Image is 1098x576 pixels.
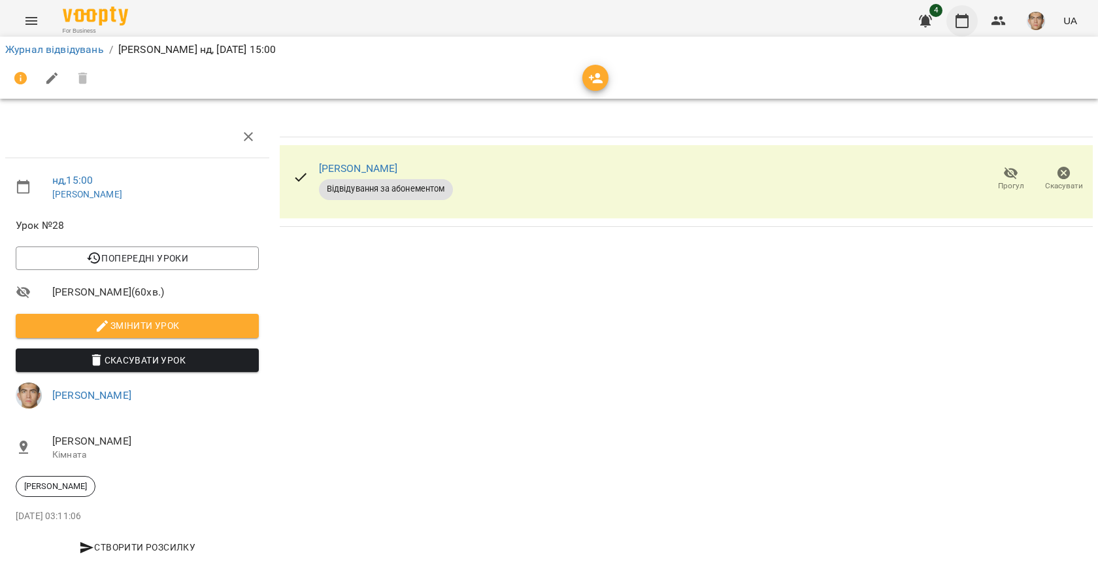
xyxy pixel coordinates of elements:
[16,481,95,492] span: [PERSON_NAME]
[63,7,128,25] img: Voopty Logo
[5,43,104,56] a: Журнал відвідувань
[26,250,248,266] span: Попередні уроки
[1045,180,1083,192] span: Скасувати
[16,510,259,523] p: [DATE] 03:11:06
[1027,12,1045,30] img: 290265f4fa403245e7fea1740f973bad.jpg
[929,4,942,17] span: 4
[1037,161,1090,197] button: Скасувати
[5,42,1093,58] nav: breadcrumb
[16,535,259,559] button: Створити розсилку
[16,476,95,497] div: [PERSON_NAME]
[16,218,259,233] span: Урок №28
[16,314,259,337] button: Змінити урок
[63,27,128,35] span: For Business
[319,162,398,175] a: [PERSON_NAME]
[1063,14,1077,27] span: UA
[26,318,248,333] span: Змінити урок
[1058,8,1082,33] button: UA
[16,5,47,37] button: Menu
[52,433,259,449] span: [PERSON_NAME]
[118,42,276,58] p: [PERSON_NAME] нд, [DATE] 15:00
[998,180,1024,192] span: Прогул
[21,539,254,555] span: Створити розсилку
[16,348,259,372] button: Скасувати Урок
[16,382,42,409] img: 290265f4fa403245e7fea1740f973bad.jpg
[52,189,122,199] a: [PERSON_NAME]
[26,352,248,368] span: Скасувати Урок
[52,174,93,186] a: нд , 15:00
[52,449,259,462] p: Кімната
[52,389,131,401] a: [PERSON_NAME]
[319,183,453,195] span: Відвідування за абонементом
[109,42,113,58] li: /
[984,161,1037,197] button: Прогул
[52,284,259,300] span: [PERSON_NAME] ( 60 хв. )
[16,246,259,270] button: Попередні уроки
